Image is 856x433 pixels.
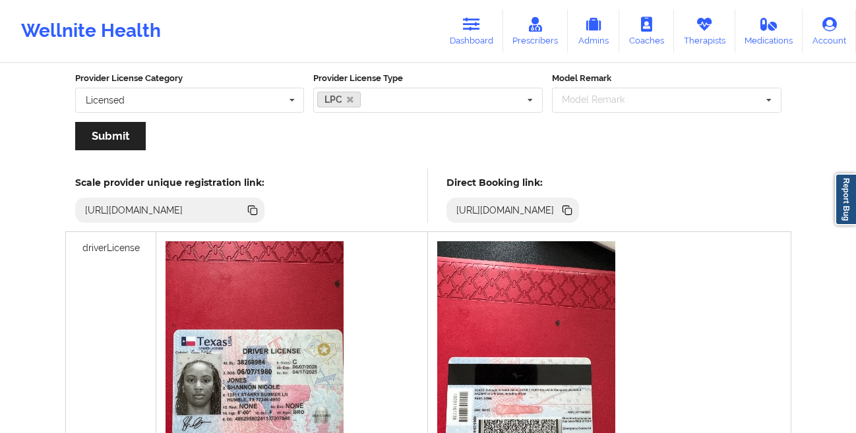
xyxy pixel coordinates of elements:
[619,9,674,53] a: Coaches
[451,204,560,217] div: [URL][DOMAIN_NAME]
[552,72,781,85] label: Model Remark
[568,9,619,53] a: Admins
[674,9,735,53] a: Therapists
[446,177,579,188] h5: Direct Booking link:
[803,9,856,53] a: Account
[317,92,361,107] a: LPC
[86,96,125,105] div: Licensed
[75,177,264,188] h5: Scale provider unique registration link:
[75,72,305,85] label: Provider License Category
[440,9,503,53] a: Dashboard
[75,122,146,150] button: Submit
[313,72,543,85] label: Provider License Type
[559,92,644,107] div: Model Remark
[80,204,189,217] div: [URL][DOMAIN_NAME]
[735,9,803,53] a: Medications
[503,9,568,53] a: Prescribers
[835,173,856,225] a: Report Bug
